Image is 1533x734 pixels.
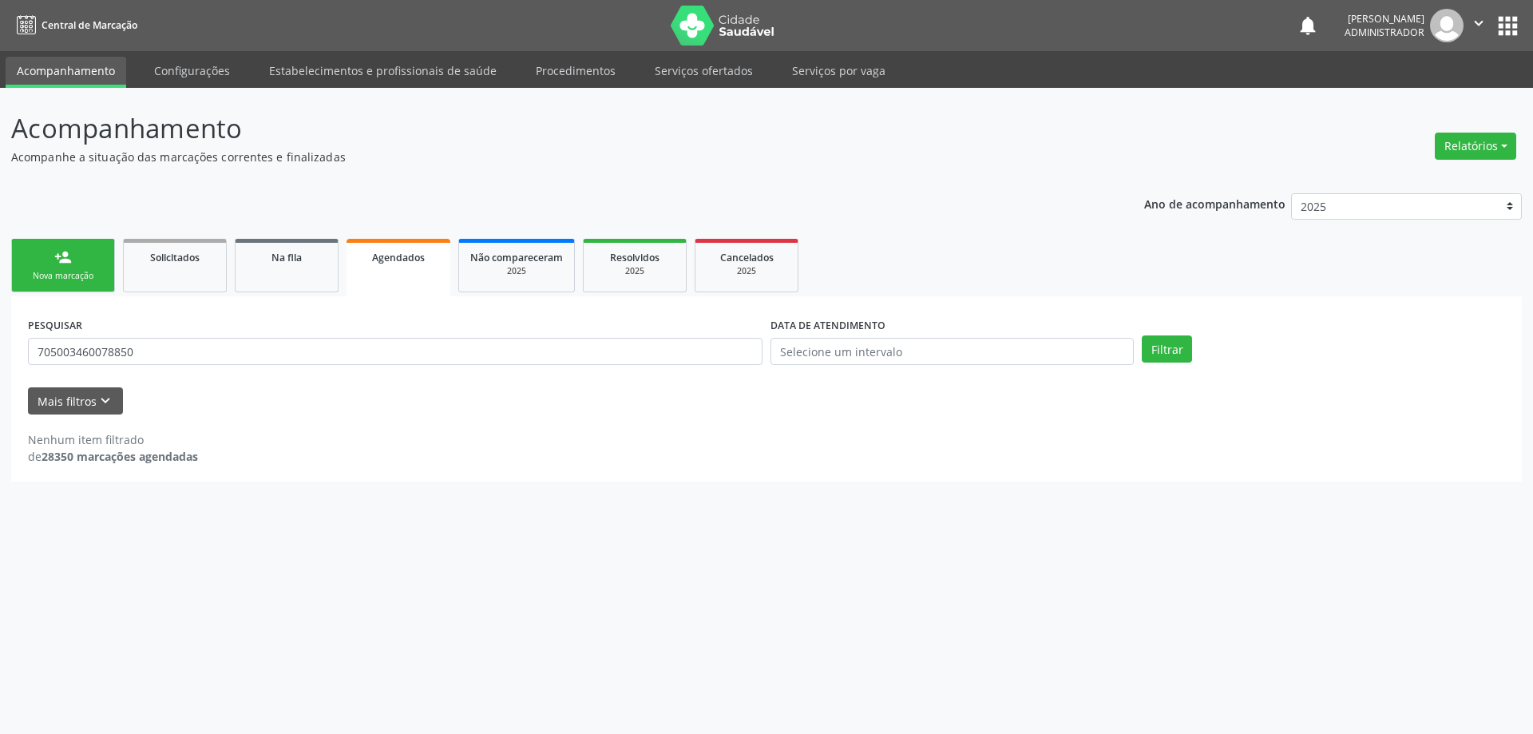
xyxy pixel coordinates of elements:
span: Central de Marcação [42,18,137,32]
label: DATA DE ATENDIMENTO [770,313,885,338]
a: Central de Marcação [11,12,137,38]
div: 2025 [595,265,675,277]
span: Não compareceram [470,251,563,264]
span: Cancelados [720,251,774,264]
span: Na fila [271,251,302,264]
a: Acompanhamento [6,57,126,88]
input: Selecione um intervalo [770,338,1134,365]
strong: 28350 marcações agendadas [42,449,198,464]
span: Solicitados [150,251,200,264]
button: Filtrar [1142,335,1192,363]
button:  [1464,9,1494,42]
div: 2025 [707,265,786,277]
i: keyboard_arrow_down [97,392,114,410]
div: Nova marcação [23,270,103,282]
a: Serviços por vaga [781,57,897,85]
a: Estabelecimentos e profissionais de saúde [258,57,508,85]
div: [PERSON_NAME] [1345,12,1424,26]
span: Agendados [372,251,425,264]
div: 2025 [470,265,563,277]
button: Mais filtroskeyboard_arrow_down [28,387,123,415]
p: Acompanhe a situação das marcações correntes e finalizadas [11,149,1068,165]
span: Administrador [1345,26,1424,39]
div: de [28,448,198,465]
button: Relatórios [1435,133,1516,160]
div: person_add [54,248,72,266]
button: apps [1494,12,1522,40]
img: img [1430,9,1464,42]
p: Ano de acompanhamento [1144,193,1285,213]
div: Nenhum item filtrado [28,431,198,448]
button: notifications [1297,14,1319,37]
a: Serviços ofertados [644,57,764,85]
p: Acompanhamento [11,109,1068,149]
label: PESQUISAR [28,313,82,338]
input: Nome, CNS [28,338,763,365]
i:  [1470,14,1487,32]
a: Configurações [143,57,241,85]
span: Resolvidos [610,251,660,264]
a: Procedimentos [525,57,627,85]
